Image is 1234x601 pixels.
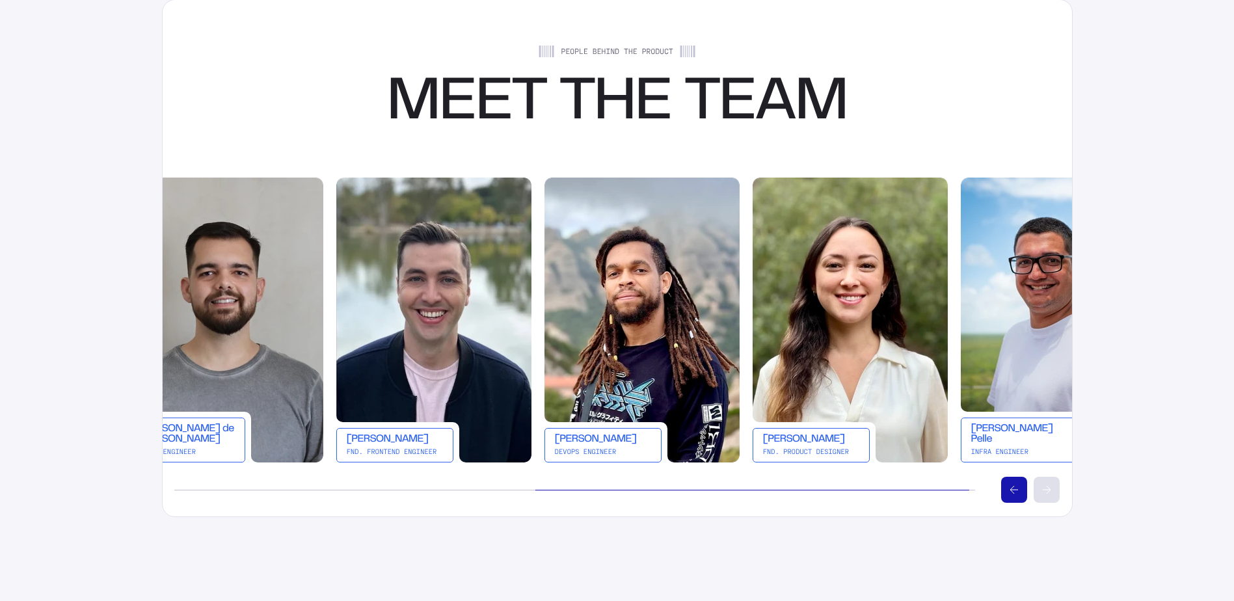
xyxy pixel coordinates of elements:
[961,178,1156,462] img: headshot photo of Rogers Pelle
[387,77,848,132] div: Meet the Team
[128,178,323,462] img: headshot photo of Renato de Vito Castro
[346,434,444,445] div: [PERSON_NAME]
[138,424,235,445] div: [PERSON_NAME] de [PERSON_NAME]
[753,178,948,462] img: headshot photo of Becca Creger
[544,178,740,462] img: headshot photo of André Araújo
[971,448,1068,455] div: Infra Engineer
[554,448,652,455] div: DevOps Engineer
[971,424,1068,445] div: [PERSON_NAME] Pelle
[1034,477,1060,503] button: Scroll right
[346,448,444,455] div: FND. Frontend Engineer
[138,448,235,455] div: Infra Engineer
[762,434,860,445] div: [PERSON_NAME]
[1001,477,1027,503] button: Scroll left
[554,434,652,445] div: [PERSON_NAME]
[336,178,531,462] img: headshot photo of Zachary Williams
[762,448,860,455] div: FND. Product Designer
[539,46,695,57] div: People Behind the Product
